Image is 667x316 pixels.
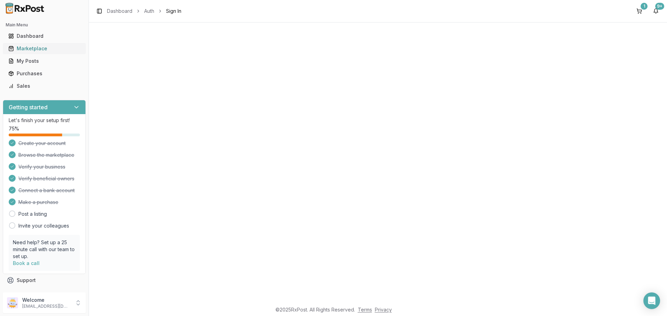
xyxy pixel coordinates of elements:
span: Verify beneficial owners [18,175,74,182]
a: Marketplace [6,42,83,55]
span: Feedback [17,289,40,296]
div: Dashboard [8,33,80,40]
a: Auth [144,8,154,15]
a: Terms [358,307,372,313]
a: Post a listing [18,211,47,217]
p: Need help? Set up a 25 minute call with our team to set up. [13,239,76,260]
button: My Posts [3,55,86,67]
span: Connect a bank account [18,187,75,194]
span: Make a purchase [18,199,58,206]
button: Sales [3,80,86,92]
p: [EMAIL_ADDRESS][DOMAIN_NAME] [22,304,71,309]
button: Marketplace [3,43,86,54]
span: Create your account [18,140,66,147]
div: Marketplace [8,45,80,52]
a: My Posts [6,55,83,67]
div: Sales [8,83,80,89]
div: 1 [641,3,648,10]
button: 9+ [650,6,661,17]
img: User avatar [7,297,18,308]
a: Dashboard [107,8,132,15]
img: RxPost Logo [3,3,47,14]
div: My Posts [8,58,80,65]
button: 1 [634,6,645,17]
a: Sales [6,80,83,92]
span: 75 % [9,125,19,132]
a: Invite your colleagues [18,222,69,229]
button: Purchases [3,68,86,79]
h2: Main Menu [6,22,83,28]
a: Book a call [13,260,40,266]
span: Browse the marketplace [18,152,74,159]
h3: Getting started [9,103,48,111]
nav: breadcrumb [107,8,181,15]
p: Let's finish your setup first! [9,117,80,124]
span: Verify your business [18,163,65,170]
button: Feedback [3,287,86,299]
button: Support [3,274,86,287]
button: Dashboard [3,31,86,42]
div: 9+ [655,3,664,10]
div: Purchases [8,70,80,77]
span: Sign In [166,8,181,15]
a: Privacy [375,307,392,313]
div: Open Intercom Messenger [643,292,660,309]
p: Welcome [22,297,71,304]
a: Dashboard [6,30,83,42]
a: Purchases [6,67,83,80]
